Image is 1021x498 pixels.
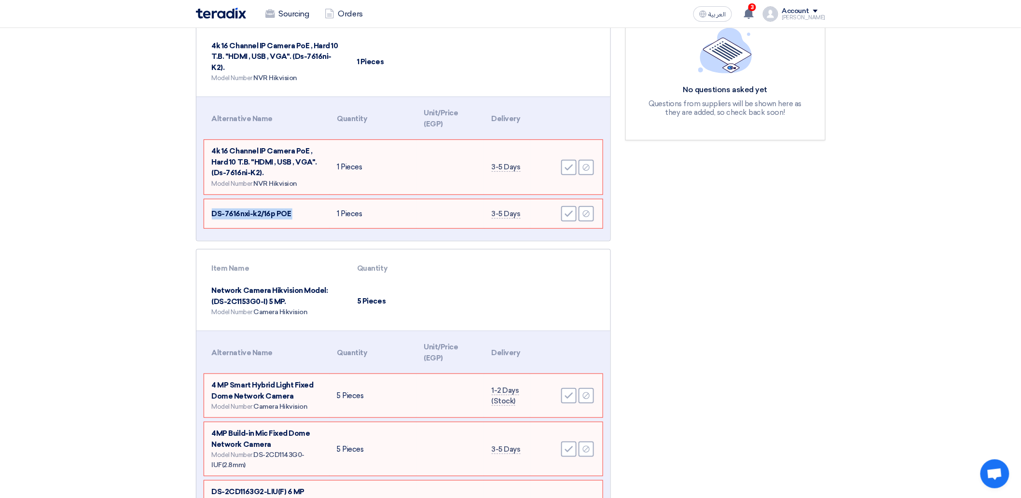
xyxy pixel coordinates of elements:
td: 1 Pieces [330,140,416,194]
td: 4k 16 Channel IP Camera PoE , Hard 10 T.B. "HDMI , USB , VGA". (Ds-7616ni-K2). [204,35,350,89]
div: Model Number: [212,179,322,189]
td: 5 Pieces [349,279,450,323]
td: 1 Pieces [330,199,416,228]
div: Model Number: [212,450,322,470]
span: 4 MP Smart Hybrid Light Fixed Dome Network Camera [212,381,314,401]
div: Model Number: [212,73,342,83]
img: Teradix logo [196,8,246,19]
span: 3 [748,3,756,11]
th: Quantity [330,102,416,135]
div: Model Number: [212,307,342,317]
div: Model Number: [212,401,322,412]
td: Network Camera Hikvision Model: (DS-2C1153G0-I) 5 MP. [204,279,350,323]
a: Open chat [980,459,1009,488]
span: 3-5 Days [492,209,521,219]
td: 5 Pieces [330,422,416,476]
span: 1-2 Days (Stock) [492,386,519,406]
th: Quantity [349,257,450,280]
th: Delivery [484,336,530,369]
div: Questions from suppliers will be shown here as they are added, so check back soon! [643,99,807,117]
div: [PERSON_NAME] [782,15,826,20]
button: العربية [693,6,732,22]
th: Delivery [484,102,530,135]
span: NVR Hikvision [253,180,297,188]
div: Account [782,7,810,15]
span: Camera Hikvision [253,402,307,411]
th: Quantity [330,336,416,369]
td: 1 Pieces [349,35,450,89]
a: Sourcing [258,3,317,25]
span: 4MP Build-in Mic Fixed Dome Network Camera [212,429,310,449]
span: NVR Hikvision [253,74,297,82]
th: Alternative Name [204,102,330,135]
span: 3-5 Days [492,445,521,454]
th: Alternative Name [204,336,330,369]
span: DS-7616nxi-k2/16p POE [212,209,291,218]
span: العربية [709,11,726,18]
span: 3-5 Days [492,163,521,172]
div: No questions asked yet [643,85,807,95]
th: Unit/Price (EGP) [416,102,484,135]
span: Camera Hikvision [253,308,307,316]
a: Orders [317,3,371,25]
img: empty_state_list.svg [698,28,752,73]
th: Unit/Price (EGP) [416,336,484,369]
span: DS-2CD1143G0-IUF(2.8mm) [212,451,305,469]
td: 5 Pieces [330,374,416,417]
th: Item Name [204,257,350,280]
span: 4k 16 Channel IP Camera PoE , Hard 10 T.B. "HDMI , USB , VGA". (Ds-7616ni-K2). [212,147,317,177]
img: profile_test.png [763,6,778,22]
